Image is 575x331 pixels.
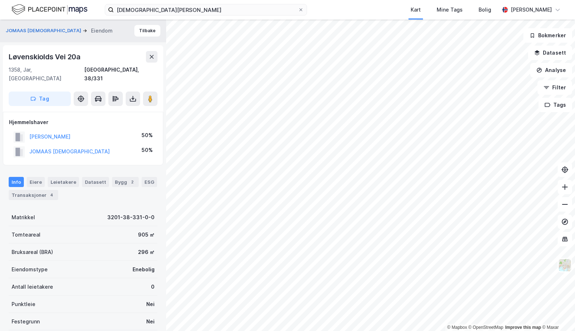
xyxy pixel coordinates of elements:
[9,51,82,63] div: Løvenskiolds Vei 20a
[437,5,463,14] div: Mine Tags
[539,98,572,112] button: Tags
[133,265,155,274] div: Enebolig
[558,258,572,272] img: Z
[142,177,157,187] div: ESG
[91,26,113,35] div: Eiendom
[528,46,572,60] button: Datasett
[9,92,71,106] button: Tag
[12,317,40,326] div: Festegrunn
[146,300,155,309] div: Nei
[9,190,58,200] div: Transaksjoner
[12,3,87,16] img: logo.f888ab2527a4732fd821a326f86c7f29.svg
[479,5,491,14] div: Bolig
[539,296,575,331] iframe: Chat Widget
[129,178,136,186] div: 2
[6,27,83,34] button: JOMAAS [DEMOGRAPHIC_DATA]
[12,213,35,222] div: Matrikkel
[511,5,552,14] div: [PERSON_NAME]
[48,177,79,187] div: Leietakere
[112,177,139,187] div: Bygg
[134,25,160,37] button: Tilbake
[523,28,572,43] button: Bokmerker
[12,265,48,274] div: Eiendomstype
[9,65,84,83] div: 1358, Jar, [GEOGRAPHIC_DATA]
[12,283,53,291] div: Antall leietakere
[84,65,157,83] div: [GEOGRAPHIC_DATA], 38/331
[138,230,155,239] div: 905 ㎡
[12,300,35,309] div: Punktleie
[12,248,53,256] div: Bruksareal (BRA)
[142,146,153,154] div: 50%
[107,213,155,222] div: 3201-38-331-0-0
[447,325,467,330] a: Mapbox
[142,131,153,140] div: 50%
[537,80,572,95] button: Filter
[146,317,155,326] div: Nei
[151,283,155,291] div: 0
[468,325,503,330] a: OpenStreetMap
[9,177,24,187] div: Info
[9,118,157,127] div: Hjemmelshaver
[27,177,45,187] div: Eiere
[505,325,541,330] a: Improve this map
[530,63,572,77] button: Analyse
[411,5,421,14] div: Kart
[48,191,55,199] div: 4
[82,177,109,187] div: Datasett
[114,4,298,15] input: Søk på adresse, matrikkel, gårdeiere, leietakere eller personer
[12,230,40,239] div: Tomteareal
[138,248,155,256] div: 296 ㎡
